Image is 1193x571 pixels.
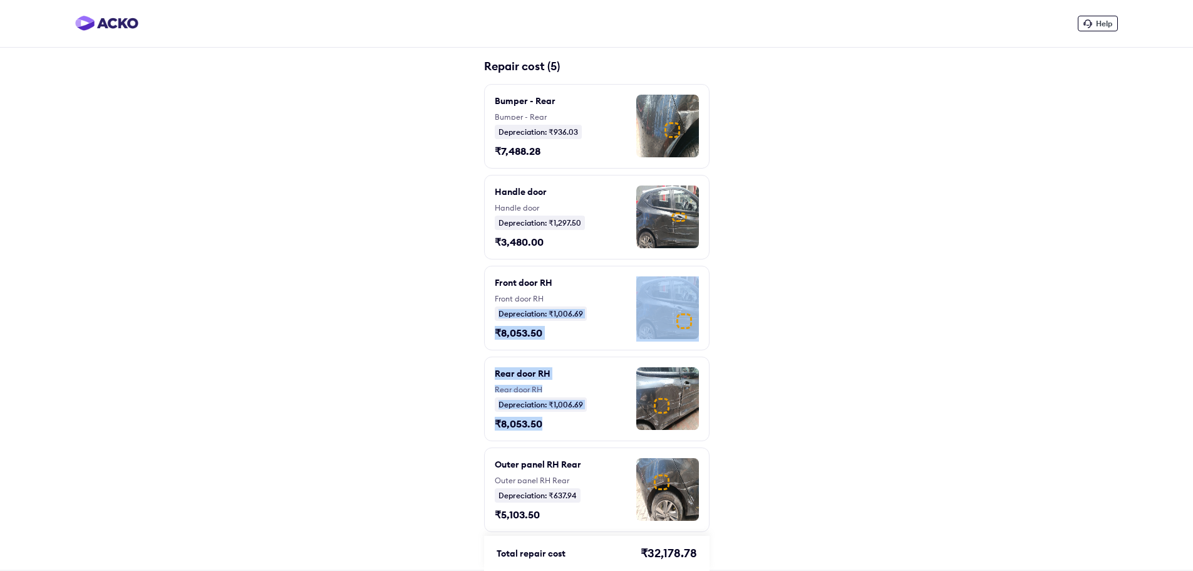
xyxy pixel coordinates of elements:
span: Help [1096,19,1112,28]
img: horizontal-gradient.png [75,16,138,31]
div: Handle door [495,186,547,198]
div: ₹3,480.00 [495,235,558,249]
div: Rear door RH [495,367,550,380]
div: ₹8,053.50 [495,417,558,431]
div: Outer panel RH Rear [495,476,576,483]
div: ₹32,178.78 [641,546,697,561]
div: Front door RH [495,276,552,289]
div: Depreciation: ₹1,006.69 [495,306,587,321]
img: image [636,367,699,430]
div: ₹7,488.28 [495,144,558,158]
img: image [636,276,699,339]
div: Depreciation: ₹1,297.50 [495,216,585,230]
div: Bumper - Rear [495,112,576,120]
div: Total repair cost [497,546,566,561]
div: ₹5,103.50 [495,508,558,521]
div: Rear door RH [495,385,576,392]
div: Depreciation: ₹936.03 [495,125,582,139]
img: image [636,95,699,157]
div: ₹8,053.50 [495,326,558,340]
div: Outer panel RH Rear [495,458,581,471]
div: Depreciation: ₹1,006.69 [495,397,587,412]
div: Bumper - Rear [495,95,555,107]
div: Repair cost (5) [484,59,710,74]
div: Front door RH [495,294,576,301]
div: Depreciation: ₹637.94 [495,488,581,503]
div: Handle door [495,203,576,211]
img: image [636,458,699,521]
img: image [636,186,699,248]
